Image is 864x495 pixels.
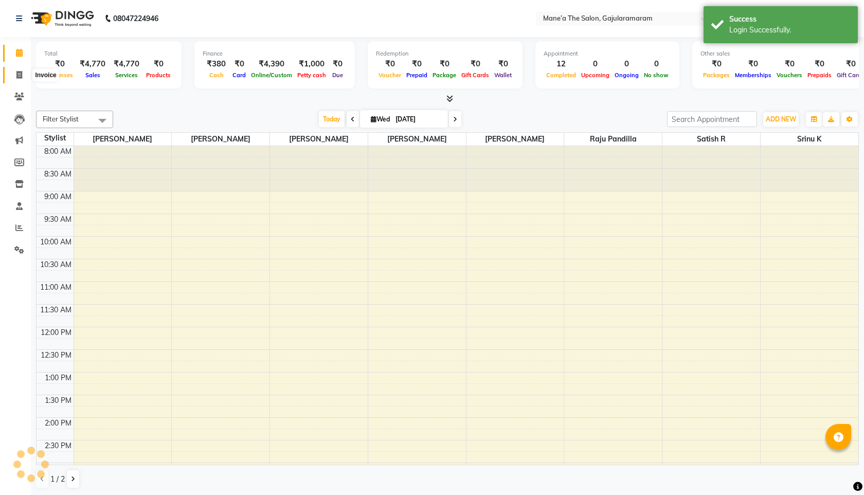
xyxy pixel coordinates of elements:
span: [PERSON_NAME] [74,133,172,146]
div: 8:30 AM [42,169,74,180]
div: ₹0 [329,58,347,70]
div: 12:30 PM [39,350,74,361]
span: Voucher [376,72,404,79]
div: ₹0 [459,58,492,70]
div: 8:00 AM [42,146,74,157]
b: 08047224946 [113,4,158,33]
span: ADD NEW [766,115,796,123]
span: Products [143,72,173,79]
span: Filter Stylist [43,115,79,123]
div: 12:00 PM [39,327,74,338]
div: ₹0 [492,58,514,70]
span: Raju Pandilla [564,133,662,146]
div: 9:00 AM [42,191,74,202]
span: Gift Cards [459,72,492,79]
div: 0 [612,58,641,70]
span: Satish R [662,133,760,146]
div: ₹0 [430,58,459,70]
div: Total [44,49,173,58]
div: 10:30 AM [38,259,74,270]
div: Login Successfully. [729,25,850,36]
div: 0 [641,58,671,70]
input: 2025-09-03 [392,112,444,127]
div: ₹4,390 [248,58,295,70]
div: 11:30 AM [38,305,74,315]
div: ₹380 [203,58,230,70]
span: ⁠[PERSON_NAME] [368,133,466,146]
span: Upcoming [579,72,612,79]
span: Due [330,72,346,79]
span: Memberships [732,72,774,79]
div: Redemption [376,49,514,58]
img: logo [26,4,97,33]
div: Stylist [37,133,74,144]
div: 11:00 AM [38,282,74,293]
div: 9:30 AM [42,214,74,225]
span: Prepaid [404,72,430,79]
span: Prepaids [805,72,834,79]
div: 2:00 PM [43,418,74,429]
span: No show [641,72,671,79]
span: Card [230,72,248,79]
div: Appointment [544,49,671,58]
div: ₹0 [805,58,834,70]
div: 1:30 PM [43,395,74,406]
span: Wallet [492,72,514,79]
span: Vouchers [774,72,805,79]
span: Srinu K [761,133,858,146]
span: Completed [544,72,579,79]
span: Sales [83,72,103,79]
span: Wed [368,115,392,123]
span: Package [430,72,459,79]
span: Cash [207,72,226,79]
div: 12 [544,58,579,70]
span: [PERSON_NAME] [466,133,564,146]
div: ₹0 [230,58,248,70]
div: ₹4,770 [76,58,110,70]
span: ⁠[PERSON_NAME] [270,133,368,146]
div: 2:30 PM [43,440,74,451]
div: ₹0 [44,58,76,70]
div: ₹1,000 [295,58,329,70]
div: 1:00 PM [43,373,74,383]
input: Search Appointment [667,111,757,127]
div: 10:00 AM [38,237,74,247]
div: ₹4,770 [110,58,143,70]
div: 0 [579,58,612,70]
span: Petty cash [295,72,329,79]
button: ADD NEW [763,112,799,127]
span: Online/Custom [248,72,295,79]
span: Services [113,72,140,79]
div: ₹0 [404,58,430,70]
div: ₹0 [774,58,805,70]
div: ₹0 [700,58,732,70]
div: 3:00 PM [43,463,74,474]
div: ₹0 [376,58,404,70]
div: Invoice [32,69,59,81]
div: Success [729,14,850,25]
span: 1 / 2 [50,474,65,485]
span: Today [319,111,345,127]
div: Finance [203,49,347,58]
div: ₹0 [732,58,774,70]
div: ₹0 [143,58,173,70]
span: Ongoing [612,72,641,79]
span: [PERSON_NAME] [172,133,269,146]
span: Packages [700,72,732,79]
